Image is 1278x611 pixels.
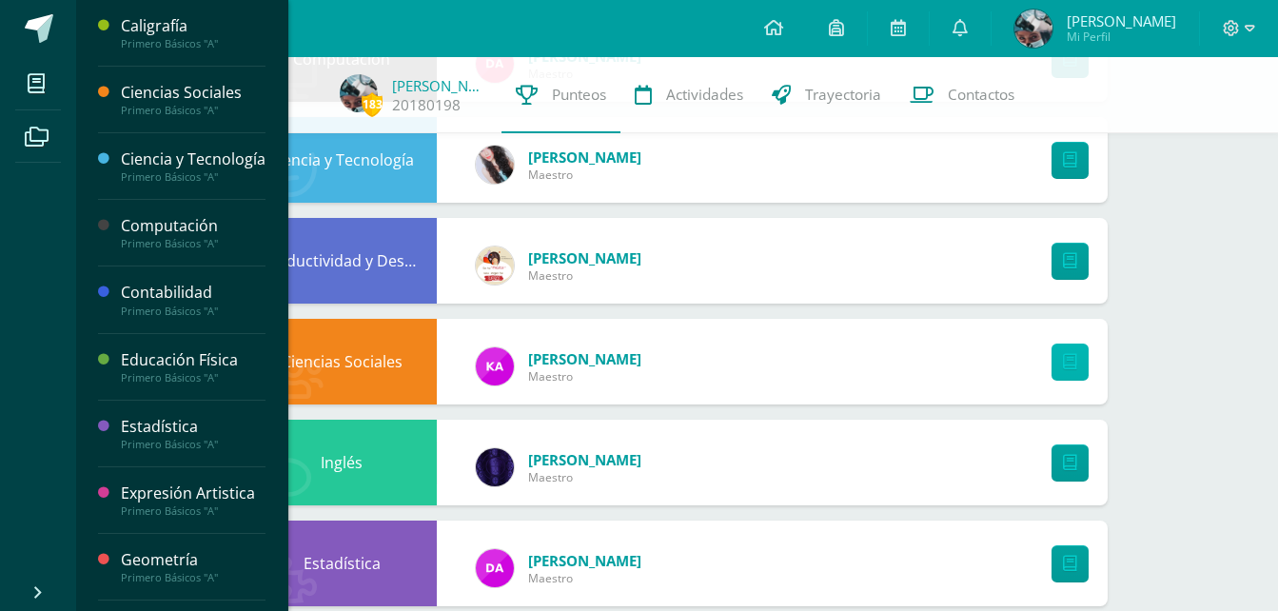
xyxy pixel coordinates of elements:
[620,57,757,133] a: Actividades
[528,469,641,485] span: Maestro
[121,282,265,304] div: Contabilidad
[476,146,514,184] img: de00e5df6452eeb3b104b8712ab95a0d.png
[121,15,265,37] div: Caligrafía
[121,215,265,250] a: ComputaciónPrimero Básicos "A"
[476,347,514,385] img: bee4affa6473aeaf057711ec23146b4f.png
[121,37,265,50] div: Primero Básicos "A"
[528,570,641,586] span: Maestro
[246,420,437,505] div: Inglés
[121,170,265,184] div: Primero Básicos "A"
[246,218,437,304] div: Productividad y Desarrollo
[362,92,383,116] span: 183
[757,57,895,133] a: Trayectoria
[121,371,265,384] div: Primero Básicos "A"
[246,521,437,606] div: Estadística
[948,85,1014,105] span: Contactos
[340,74,378,112] img: 0a83006dfe9e21137f812e8b2ecdf547.png
[121,82,265,117] a: Ciencias SocialesPrimero Básicos "A"
[528,267,641,284] span: Maestro
[552,85,606,105] span: Punteos
[528,148,641,167] a: [PERSON_NAME]
[528,167,641,183] span: Maestro
[121,549,265,571] div: Geometría
[246,117,437,203] div: Ciencia y Tecnología
[121,416,265,438] div: Estadística
[528,551,641,570] a: [PERSON_NAME]
[121,416,265,451] a: EstadísticaPrimero Básicos "A"
[121,549,265,584] a: GeometríaPrimero Básicos "A"
[392,76,487,95] a: [PERSON_NAME]
[121,571,265,584] div: Primero Básicos "A"
[121,82,265,104] div: Ciencias Sociales
[528,248,641,267] a: [PERSON_NAME]
[121,349,265,371] div: Educación Física
[528,368,641,384] span: Maestro
[121,305,265,318] div: Primero Básicos "A"
[476,549,514,587] img: 9ec2f35d84b77fba93b74c0ecd725fb6.png
[121,15,265,50] a: CaligrafíaPrimero Básicos "A"
[121,504,265,518] div: Primero Básicos "A"
[1014,10,1052,48] img: 0a83006dfe9e21137f812e8b2ecdf547.png
[121,483,265,518] a: Expresión ArtisticaPrimero Básicos "A"
[501,57,620,133] a: Punteos
[528,450,641,469] a: [PERSON_NAME]
[121,148,265,184] a: Ciencia y TecnologíaPrimero Básicos "A"
[1067,11,1176,30] span: [PERSON_NAME]
[528,349,641,368] a: [PERSON_NAME]
[1067,29,1176,45] span: Mi Perfil
[121,215,265,237] div: Computación
[121,438,265,451] div: Primero Básicos "A"
[476,246,514,285] img: b72445c9a0edc7b97c5a79956e4ec4a5.png
[392,95,461,115] a: 20180198
[246,319,437,404] div: Ciencias Sociales
[121,483,265,504] div: Expresión Artistica
[895,57,1029,133] a: Contactos
[121,237,265,250] div: Primero Básicos "A"
[121,104,265,117] div: Primero Básicos "A"
[121,148,265,170] div: Ciencia y Tecnología
[666,85,743,105] span: Actividades
[121,282,265,317] a: ContabilidadPrimero Básicos "A"
[805,85,881,105] span: Trayectoria
[476,448,514,486] img: 31877134f281bf6192abd3481bfb2fdd.png
[121,349,265,384] a: Educación FísicaPrimero Básicos "A"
